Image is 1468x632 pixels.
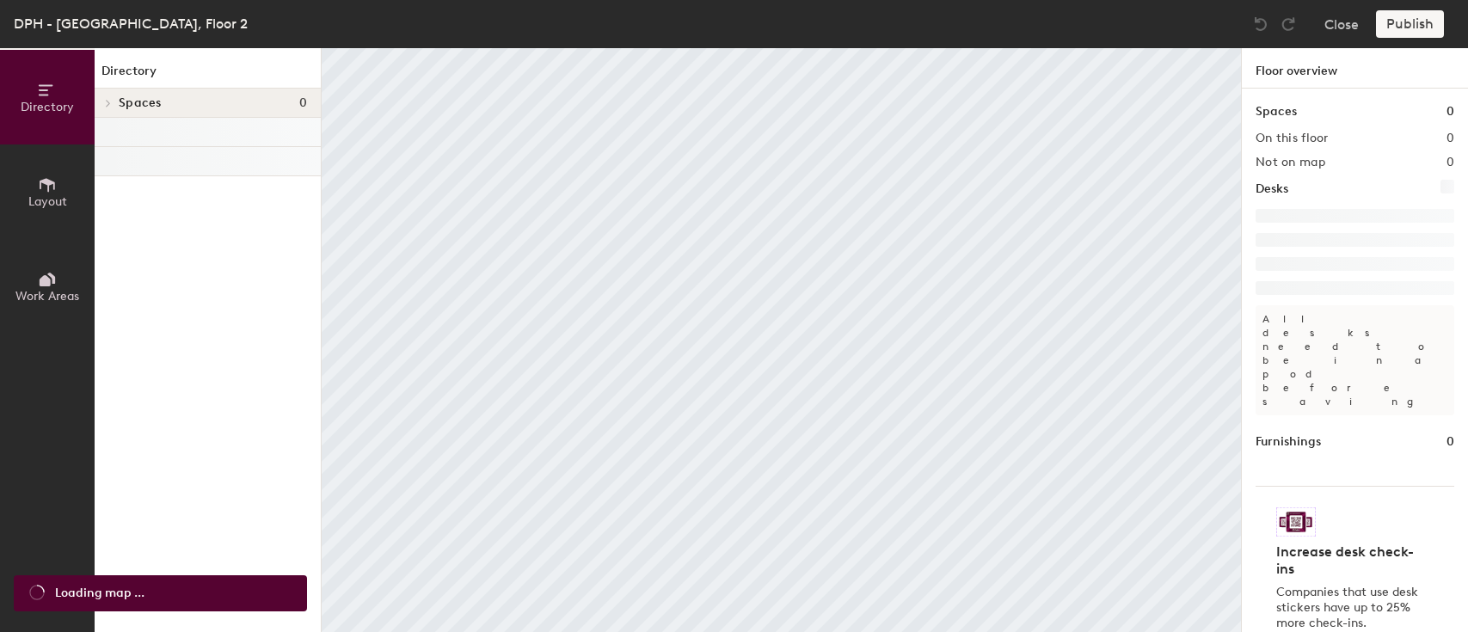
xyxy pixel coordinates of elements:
span: Spaces [119,96,162,110]
span: Directory [21,100,74,114]
span: Layout [28,194,67,209]
h4: Increase desk check-ins [1276,543,1423,578]
div: DPH - [GEOGRAPHIC_DATA], Floor 2 [14,13,248,34]
img: Sticker logo [1276,507,1316,537]
img: Redo [1280,15,1297,33]
h1: Desks [1256,180,1288,199]
h1: Spaces [1256,102,1297,121]
button: Close [1324,10,1359,38]
h2: 0 [1447,132,1454,145]
canvas: Map [322,48,1241,632]
h2: On this floor [1256,132,1329,145]
h2: 0 [1447,156,1454,169]
span: 0 [299,96,307,110]
p: Companies that use desk stickers have up to 25% more check-ins. [1276,585,1423,631]
h1: Directory [95,62,321,89]
h2: Not on map [1256,156,1325,169]
span: Work Areas [15,289,79,304]
h1: 0 [1447,433,1454,451]
h1: Furnishings [1256,433,1321,451]
h1: 0 [1447,102,1454,121]
p: All desks need to be in a pod before saving [1256,305,1454,415]
h1: Floor overview [1242,48,1468,89]
img: Undo [1252,15,1269,33]
span: Loading map ... [55,584,144,603]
